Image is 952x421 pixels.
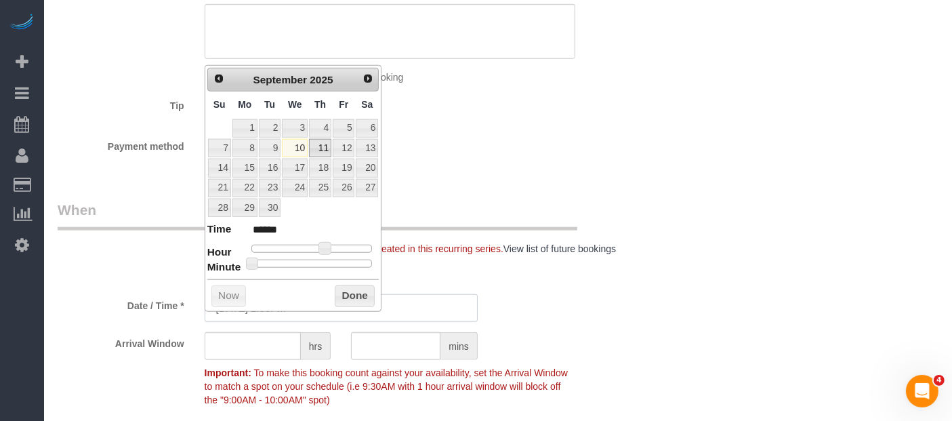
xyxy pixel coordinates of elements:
[356,119,378,138] a: 6
[309,119,331,138] a: 4
[207,222,232,239] dt: Time
[209,70,228,89] a: Prev
[232,159,257,177] a: 15
[282,119,308,138] a: 3
[309,179,331,197] a: 25
[440,332,478,360] span: mins
[58,200,577,230] legend: When
[934,375,945,386] span: 4
[232,179,257,197] a: 22
[333,159,354,177] a: 19
[208,199,231,217] a: 28
[238,99,251,110] span: Monday
[906,375,938,407] iframe: Intercom live chat
[335,285,375,307] button: Done
[363,73,373,84] span: Next
[205,367,251,378] strong: Important:
[47,94,194,113] label: Tip
[259,199,281,217] a: 30
[232,139,257,157] a: 8
[333,139,354,157] a: 12
[358,70,377,89] a: Next
[310,74,333,85] span: 2025
[232,199,257,217] a: 29
[356,159,378,177] a: 20
[213,73,224,84] span: Prev
[356,179,378,197] a: 27
[47,294,194,313] label: Date / Time *
[8,14,35,33] img: Automaid Logo
[282,179,308,197] a: 24
[205,367,568,405] span: To make this booking count against your availability, set the Arrival Window to match a spot on y...
[503,243,616,254] a: View list of future bookings
[309,159,331,177] a: 18
[232,119,257,138] a: 1
[361,99,373,110] span: Saturday
[282,159,308,177] a: 17
[213,99,226,110] span: Sunday
[194,242,635,256] div: There are already future bookings created in this recurring series.
[333,119,354,138] a: 5
[211,285,246,307] button: Now
[356,139,378,157] a: 13
[207,245,232,262] dt: Hour
[314,99,326,110] span: Thursday
[301,332,331,360] span: hrs
[259,139,281,157] a: 9
[259,119,281,138] a: 2
[339,99,348,110] span: Friday
[47,135,194,153] label: Payment method
[282,139,308,157] a: 10
[208,179,231,197] a: 21
[253,74,308,85] span: September
[208,139,231,157] a: 7
[259,179,281,197] a: 23
[288,99,302,110] span: Wednesday
[259,159,281,177] a: 16
[208,159,231,177] a: 14
[47,332,194,350] label: Arrival Window
[207,260,241,277] dt: Minute
[264,99,275,110] span: Tuesday
[309,139,331,157] a: 11
[333,179,354,197] a: 26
